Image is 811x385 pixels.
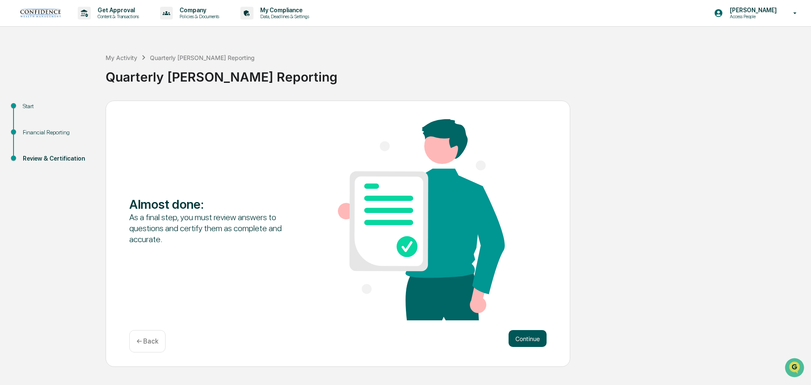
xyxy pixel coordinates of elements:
[58,147,108,162] a: 🗄️Attestations
[106,54,137,61] div: My Activity
[8,18,154,31] p: How can we help?
[129,197,296,212] div: Almost done :
[17,166,53,175] span: Data Lookup
[23,154,92,163] div: Review & Certification
[509,330,547,347] button: Continue
[70,150,105,158] span: Attestations
[106,63,807,85] div: Quarterly [PERSON_NAME] Reporting
[136,337,158,345] p: ← Back
[5,147,58,162] a: 🖐️Preclearance
[70,115,73,122] span: •
[8,65,24,80] img: 1746055101610-c473b297-6a78-478c-a979-82029cc54cd1
[131,92,154,102] button: See all
[38,65,139,73] div: Start new chat
[38,73,116,80] div: We're available if you need us!
[75,115,92,122] span: [DATE]
[61,151,68,158] div: 🗄️
[173,14,223,19] p: Policies & Documents
[129,212,296,245] div: As a final step, you must review answers to questions and certify them as complete and accurate.
[20,9,61,17] img: logo
[60,186,102,193] a: Powered byPylon
[5,163,57,178] a: 🔎Data Lookup
[253,14,313,19] p: Data, Deadlines & Settings
[23,128,92,137] div: Financial Reporting
[723,7,781,14] p: [PERSON_NAME]
[23,102,92,111] div: Start
[17,150,54,158] span: Preclearance
[8,94,57,101] div: Past conversations
[26,115,68,122] span: [PERSON_NAME]
[253,7,313,14] p: My Compliance
[91,7,143,14] p: Get Approval
[173,7,223,14] p: Company
[8,151,15,158] div: 🖐️
[338,119,505,320] img: Almost done
[91,14,143,19] p: Content & Transactions
[84,187,102,193] span: Pylon
[8,167,15,174] div: 🔎
[150,54,255,61] div: Quarterly [PERSON_NAME] Reporting
[8,107,22,120] img: Cameron Burns
[784,357,807,380] iframe: Open customer support
[17,115,24,122] img: 1746055101610-c473b297-6a78-478c-a979-82029cc54cd1
[18,65,33,80] img: 4531339965365_218c74b014194aa58b9b_72.jpg
[723,14,781,19] p: Access People
[144,67,154,77] button: Start new chat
